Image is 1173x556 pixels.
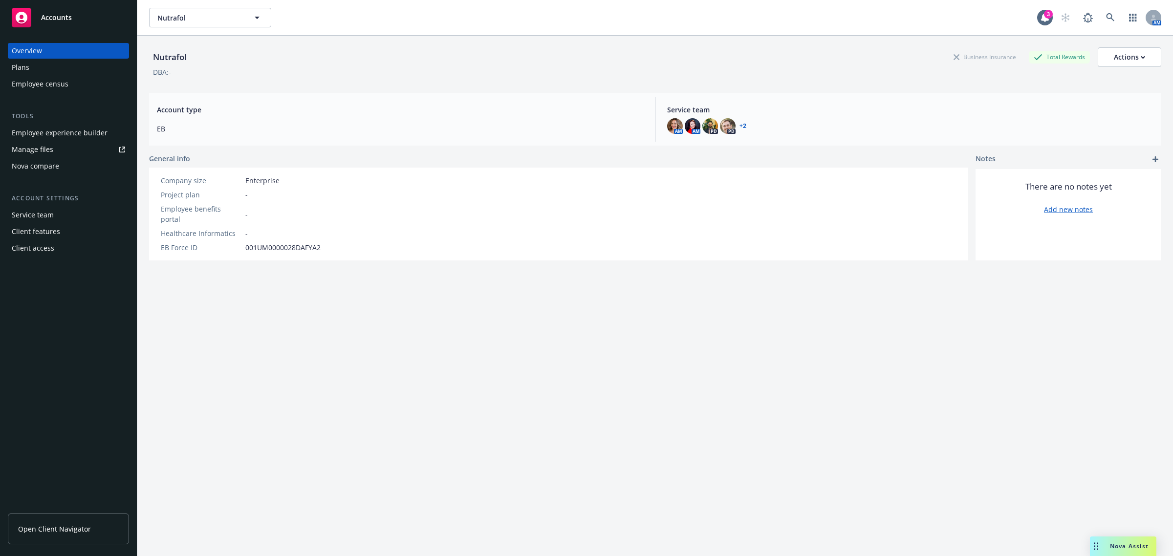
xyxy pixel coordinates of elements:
div: Employee experience builder [12,125,108,141]
span: EB [157,124,643,134]
div: Drag to move [1090,536,1102,556]
img: photo [667,118,683,134]
div: Overview [12,43,42,59]
a: Nova compare [8,158,129,174]
div: Nova compare [12,158,59,174]
div: Service team [12,207,54,223]
span: Open Client Navigator [18,524,91,534]
img: photo [720,118,736,134]
a: Client features [8,224,129,239]
img: photo [685,118,700,134]
span: Account type [157,105,643,115]
div: Employee census [12,76,68,92]
span: - [245,190,248,200]
span: There are no notes yet [1025,181,1112,192]
a: Report a Bug [1078,8,1098,27]
a: Employee census [8,76,129,92]
div: Healthcare Informatics [161,228,241,238]
span: Nutrafol [157,13,242,23]
span: 001UM0000028DAFYA2 [245,242,321,253]
span: Service team [667,105,1153,115]
span: Enterprise [245,175,280,186]
div: Company size [161,175,241,186]
div: DBA: - [153,67,171,77]
button: Nutrafol [149,8,271,27]
span: General info [149,153,190,164]
span: - [245,209,248,219]
div: Total Rewards [1029,51,1090,63]
div: Client access [12,240,54,256]
div: Tools [8,111,129,121]
span: - [245,228,248,238]
div: Actions [1114,48,1145,66]
div: EB Force ID [161,242,241,253]
button: Actions [1098,47,1161,67]
button: Nova Assist [1090,536,1156,556]
div: Project plan [161,190,241,200]
a: Service team [8,207,129,223]
a: Employee experience builder [8,125,129,141]
a: Add new notes [1044,204,1093,214]
a: Manage files [8,142,129,157]
img: photo [702,118,718,134]
a: +2 [739,123,746,129]
div: Account settings [8,193,129,203]
span: Accounts [41,14,72,21]
span: Nova Assist [1110,542,1149,550]
div: 3 [1044,10,1053,19]
div: Business Insurance [949,51,1021,63]
a: Client access [8,240,129,256]
a: Overview [8,43,129,59]
div: Nutrafol [149,51,191,64]
div: Plans [12,60,29,75]
a: Switch app [1123,8,1143,27]
div: Manage files [12,142,53,157]
a: Accounts [8,4,129,31]
a: add [1150,153,1161,165]
div: Client features [12,224,60,239]
div: Employee benefits portal [161,204,241,224]
span: Notes [976,153,996,165]
a: Start snowing [1056,8,1075,27]
a: Search [1101,8,1120,27]
a: Plans [8,60,129,75]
